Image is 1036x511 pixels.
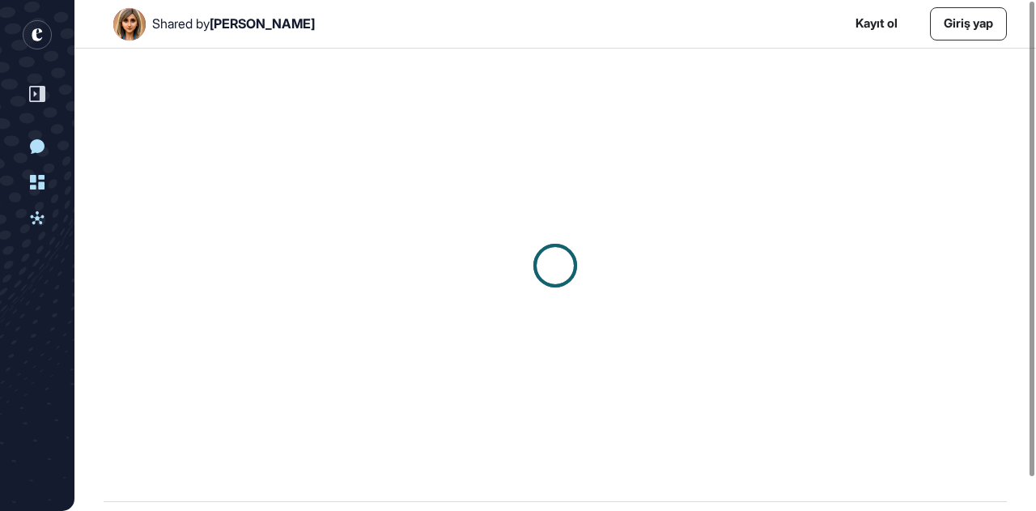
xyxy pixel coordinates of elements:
a: Giriş yap [930,7,1007,40]
div: Shared by [152,16,315,32]
div: entrapeer-logo [23,20,52,49]
span: [PERSON_NAME] [210,15,315,32]
a: Kayıt ol [856,15,898,33]
img: User Image [113,8,146,40]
